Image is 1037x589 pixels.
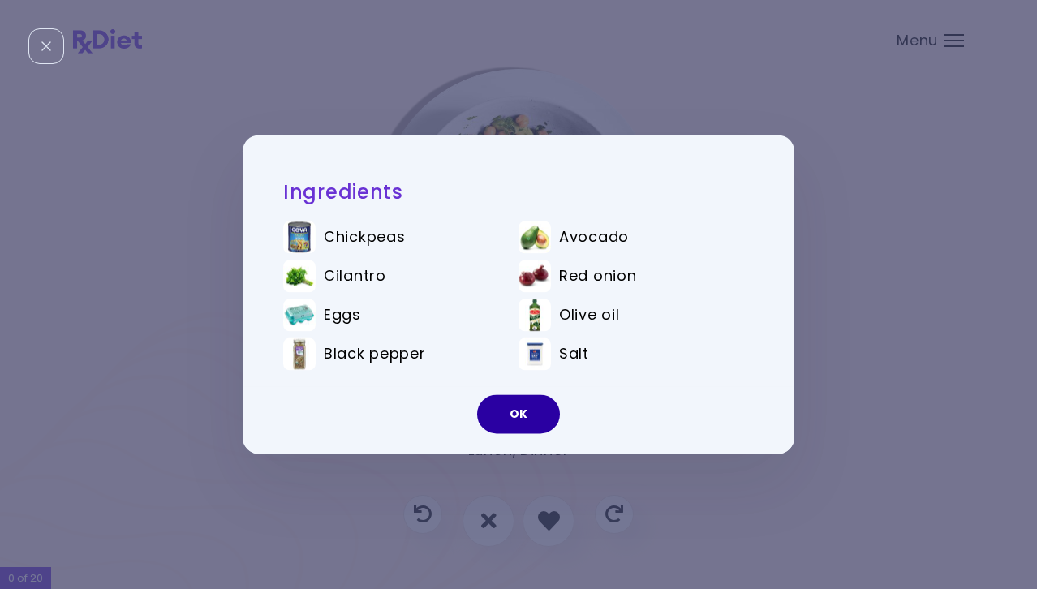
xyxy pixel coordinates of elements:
[324,346,426,363] span: Black pepper
[28,28,64,64] div: Close
[324,268,386,286] span: Cilantro
[559,229,629,247] span: Avocado
[559,307,619,325] span: Olive oil
[324,229,405,247] span: Chickpeas
[559,268,636,286] span: Red onion
[324,307,361,325] span: Eggs
[559,346,589,363] span: Salt
[477,395,560,434] button: OK
[283,179,754,204] h2: Ingredients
